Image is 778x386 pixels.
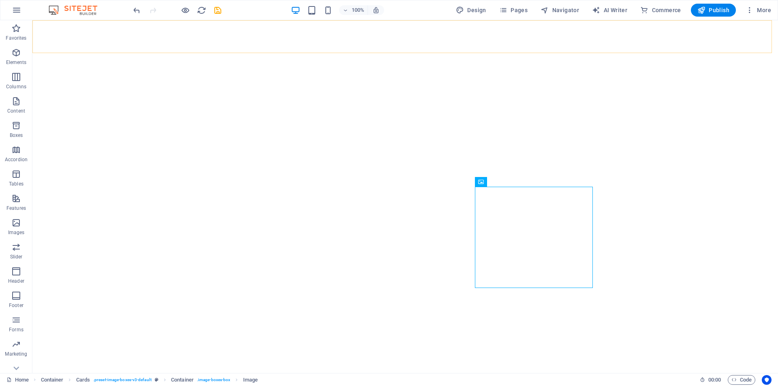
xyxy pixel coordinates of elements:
nav: breadcrumb [41,375,258,385]
button: 100% [339,5,368,15]
p: Slider [10,254,23,260]
span: Design [456,6,486,14]
button: undo [132,5,141,15]
span: Code [731,375,752,385]
span: Commerce [640,6,681,14]
span: 00 00 [708,375,721,385]
p: Footer [9,302,24,309]
p: Columns [6,83,26,90]
button: More [742,4,774,17]
button: save [213,5,222,15]
p: Favorites [6,35,26,41]
button: Usercentrics [762,375,772,385]
i: This element is a customizable preset [155,377,158,382]
p: Boxes [10,132,23,139]
h6: Session time [700,375,721,385]
i: On resize automatically adjust zoom level to fit chosen device. [372,6,380,14]
span: More [746,6,771,14]
h6: 100% [351,5,364,15]
i: Reload page [197,6,206,15]
img: Editor Logo [47,5,107,15]
button: Design [453,4,489,17]
span: Click to select. Double-click to edit [171,375,194,385]
button: Pages [496,4,531,17]
span: Navigator [541,6,579,14]
span: . image-boxes-box [197,375,231,385]
button: Code [728,375,755,385]
p: Elements [6,59,27,66]
span: : [714,377,715,383]
p: Marketing [5,351,27,357]
span: Click to select. Double-click to edit [243,375,258,385]
p: Images [8,229,25,236]
button: Commerce [637,4,684,17]
p: Forms [9,326,24,333]
span: Publish [697,6,729,14]
button: AI Writer [589,4,631,17]
a: Click to cancel selection. Double-click to open Pages [6,375,29,385]
p: Tables [9,181,24,187]
span: Click to select. Double-click to edit [76,375,90,385]
button: Publish [691,4,736,17]
p: Header [8,278,24,284]
p: Content [7,108,25,114]
span: Click to select. Double-click to edit [41,375,64,385]
button: reload [197,5,206,15]
span: Pages [499,6,528,14]
p: Accordion [5,156,28,163]
span: . preset-image-boxes-v3-default [93,375,152,385]
p: Features [6,205,26,211]
button: Navigator [537,4,582,17]
span: AI Writer [592,6,627,14]
i: Save (Ctrl+S) [213,6,222,15]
